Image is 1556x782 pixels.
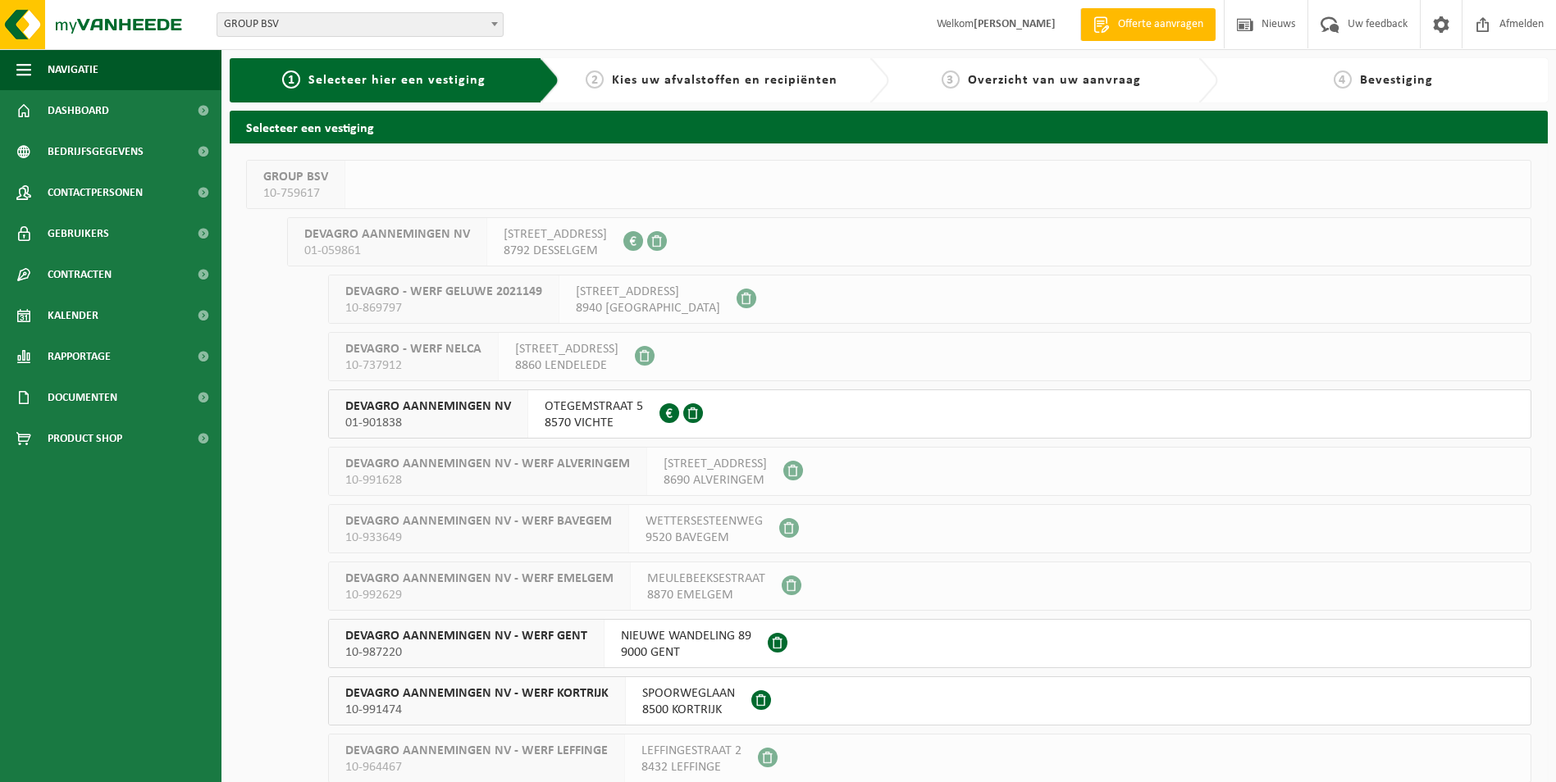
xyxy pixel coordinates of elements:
[48,131,144,172] span: Bedrijfsgegevens
[328,389,1531,439] button: DEVAGRO AANNEMINGEN NV 01-901838 OTEGEMSTRAAT 58570 VICHTE
[48,336,111,377] span: Rapportage
[345,571,614,587] span: DEVAGRO AANNEMINGEN NV - WERF EMELGEM
[586,70,604,89] span: 2
[48,418,122,459] span: Product Shop
[647,587,765,603] span: 8870 EMELGEM
[328,676,1531,725] button: DEVAGRO AANNEMINGEN NV - WERF KORTRIJK 10-991474 SPOORWEGLAAN8500 KORTRIJK
[545,415,643,431] span: 8570 VICHTE
[1080,8,1216,41] a: Offerte aanvragen
[345,685,609,702] span: DEVAGRO AANNEMINGEN NV - WERF KORTRIJK
[48,90,109,131] span: Dashboard
[642,685,735,702] span: SPOORWEGLAAN
[1360,74,1433,87] span: Bevestiging
[308,74,486,87] span: Selecteer hier een vestiging
[304,243,470,259] span: 01-059861
[345,341,481,357] span: DEVAGRO - WERF NELCA
[345,513,612,530] span: DEVAGRO AANNEMINGEN NV - WERF BAVEGEM
[48,213,109,254] span: Gebruikers
[942,70,960,89] span: 3
[345,300,542,316] span: 10-869797
[345,743,608,759] span: DEVAGRO AANNEMINGEN NV - WERF LEFFINGE
[1334,70,1352,89] span: 4
[545,398,643,415] span: OTEGEMSTRAAT 5
[504,226,607,243] span: [STREET_ADDRESS]
[217,13,503,36] span: GROUP BSV
[974,18,1056,30] strong: [PERSON_NAME]
[642,702,735,718] span: 8500 KORTRIJK
[576,284,720,300] span: [STREET_ADDRESS]
[328,619,1531,668] button: DEVAGRO AANNEMINGEN NV - WERF GENT 10-987220 NIEUWE WANDELING 899000 GENT
[345,644,587,661] span: 10-987220
[612,74,837,87] span: Kies uw afvalstoffen en recipiënten
[345,759,608,775] span: 10-964467
[263,169,328,185] span: GROUP BSV
[48,254,112,295] span: Contracten
[1114,16,1207,33] span: Offerte aanvragen
[230,111,1548,143] h2: Selecteer een vestiging
[576,300,720,316] span: 8940 [GEOGRAPHIC_DATA]
[504,243,607,259] span: 8792 DESSELGEM
[304,226,470,243] span: DEVAGRO AANNEMINGEN NV
[345,472,630,489] span: 10-991628
[664,472,767,489] span: 8690 ALVERINGEM
[48,49,98,90] span: Navigatie
[646,530,763,546] span: 9520 BAVEGEM
[646,513,763,530] span: WETTERSESTEENWEG
[263,185,328,202] span: 10-759617
[345,702,609,718] span: 10-991474
[345,530,612,546] span: 10-933649
[345,587,614,603] span: 10-992629
[345,456,630,472] span: DEVAGRO AANNEMINGEN NV - WERF ALVERINGEM
[621,628,751,644] span: NIEUWE WANDELING 89
[345,398,511,415] span: DEVAGRO AANNEMINGEN NV
[515,357,618,374] span: 8860 LENDELEDE
[515,341,618,357] span: [STREET_ADDRESS]
[968,74,1141,87] span: Overzicht van uw aanvraag
[664,456,767,472] span: [STREET_ADDRESS]
[345,628,587,644] span: DEVAGRO AANNEMINGEN NV - WERF GENT
[345,357,481,374] span: 10-737912
[48,172,143,213] span: Contactpersonen
[621,644,751,661] span: 9000 GENT
[282,70,300,89] span: 1
[217,12,504,37] span: GROUP BSV
[345,415,511,431] span: 01-901838
[647,571,765,587] span: MEULEBEEKSESTRAAT
[48,377,117,418] span: Documenten
[345,284,542,300] span: DEVAGRO - WERF GELUWE 2021149
[641,759,741,775] span: 8432 LEFFINGE
[48,295,98,336] span: Kalender
[641,743,741,759] span: LEFFINGESTRAAT 2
